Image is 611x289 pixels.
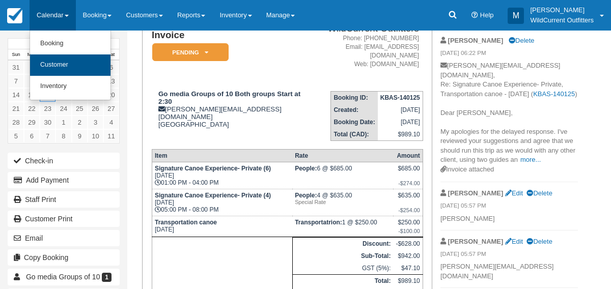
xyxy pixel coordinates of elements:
[331,92,378,104] th: Booking ID:
[396,180,420,186] em: -$274.00
[24,129,40,143] a: 6
[440,262,578,281] p: [PERSON_NAME][EMAIL_ADDRESS][DOMAIN_NAME]
[8,172,120,188] button: Add Payment
[295,165,317,172] strong: People
[292,216,393,237] td: 1 @ $250.00
[526,189,552,197] a: Delete
[295,219,342,226] strong: Transportatrion
[8,61,24,74] a: 31
[30,76,110,97] a: Inventory
[72,129,88,143] a: 9
[152,216,292,237] td: [DATE]
[396,228,420,234] em: -$100.00
[396,192,420,207] div: $635.00
[480,11,494,19] span: Help
[158,90,300,105] strong: Go media Groups of 10 Both groups Start at 2:30
[55,115,71,129] a: 1
[292,162,393,189] td: 6 @ $685.00
[448,189,504,197] strong: [PERSON_NAME]
[72,102,88,115] a: 25
[8,191,120,208] a: Staff Print
[152,90,308,128] div: [PERSON_NAME][EMAIL_ADDRESS][DOMAIN_NAME] [GEOGRAPHIC_DATA]
[155,192,271,199] strong: Signature Canoe Experience- Private (4)
[103,102,119,115] a: 27
[102,273,112,282] span: 1
[88,115,103,129] a: 3
[440,201,578,213] em: [DATE] 05:57 PM
[396,165,420,180] div: $685.00
[508,8,524,24] div: M
[30,54,110,76] a: Customer
[155,219,217,226] strong: Transportation canoe
[24,74,40,88] a: 8
[393,238,423,250] td: -$628.00
[292,250,393,262] th: Sub-Total:
[8,249,120,266] button: Copy Booking
[24,49,40,61] th: Mon
[312,34,419,69] address: Phone: [PHONE_NUMBER] Email: [EMAIL_ADDRESS][DOMAIN_NAME] Web: [DOMAIN_NAME]
[88,129,103,143] a: 10
[8,102,24,115] a: 21
[88,102,103,115] a: 26
[393,150,423,162] th: Amount
[8,269,120,285] a: Go media Groups of 10 1
[155,165,271,172] strong: Signature Canoe Experience- Private (6)
[152,43,225,62] a: Pending
[24,102,40,115] a: 22
[24,115,40,129] a: 29
[440,250,578,261] em: [DATE] 05:57 PM
[152,162,292,189] td: [DATE] 01:00 PM - 04:00 PM
[295,192,317,199] strong: People
[292,275,393,287] th: Total:
[533,90,575,98] a: KBAS-140125
[8,88,24,102] a: 14
[7,8,22,23] img: checkfront-main-nav-mini-logo.png
[103,74,119,88] a: 13
[30,33,110,54] a: Booking
[530,5,594,15] p: [PERSON_NAME]
[55,102,71,115] a: 24
[505,238,523,245] a: Edit
[526,238,552,245] a: Delete
[505,189,523,197] a: Edit
[471,12,478,19] i: Help
[26,273,100,281] span: Go media Groups of 10
[103,129,119,143] a: 11
[378,104,423,116] td: [DATE]
[103,115,119,129] a: 4
[152,150,292,162] th: Item
[152,43,229,61] em: Pending
[440,49,578,60] em: [DATE] 06:22 PM
[448,37,504,44] strong: [PERSON_NAME]
[393,275,423,287] td: $989.10
[40,102,55,115] a: 23
[378,128,423,141] td: $989.10
[396,219,420,234] div: $250.00
[8,74,24,88] a: 7
[509,37,534,44] a: Delete
[378,116,423,128] td: [DATE]
[8,153,120,169] button: Check-in
[292,262,393,275] td: GST (5%):
[295,199,391,205] em: Special Rate
[292,189,393,216] td: 4 @ $635.00
[40,129,55,143] a: 7
[72,115,88,129] a: 2
[396,207,420,213] em: -$254.00
[440,165,578,175] div: Invoice attached
[520,156,541,163] a: more...
[8,211,120,227] a: Customer Print
[8,129,24,143] a: 5
[8,230,120,246] button: Email
[292,150,393,162] th: Rate
[55,129,71,143] a: 8
[331,128,378,141] th: Total (CAD):
[331,116,378,128] th: Booking Date:
[30,31,111,100] ul: Calendar
[8,49,24,61] th: Sun
[380,94,420,101] strong: KBAS-140125
[24,61,40,74] a: 1
[440,214,578,224] p: [PERSON_NAME]
[530,15,594,25] p: WildCurrent Outfitters
[292,238,393,250] th: Discount:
